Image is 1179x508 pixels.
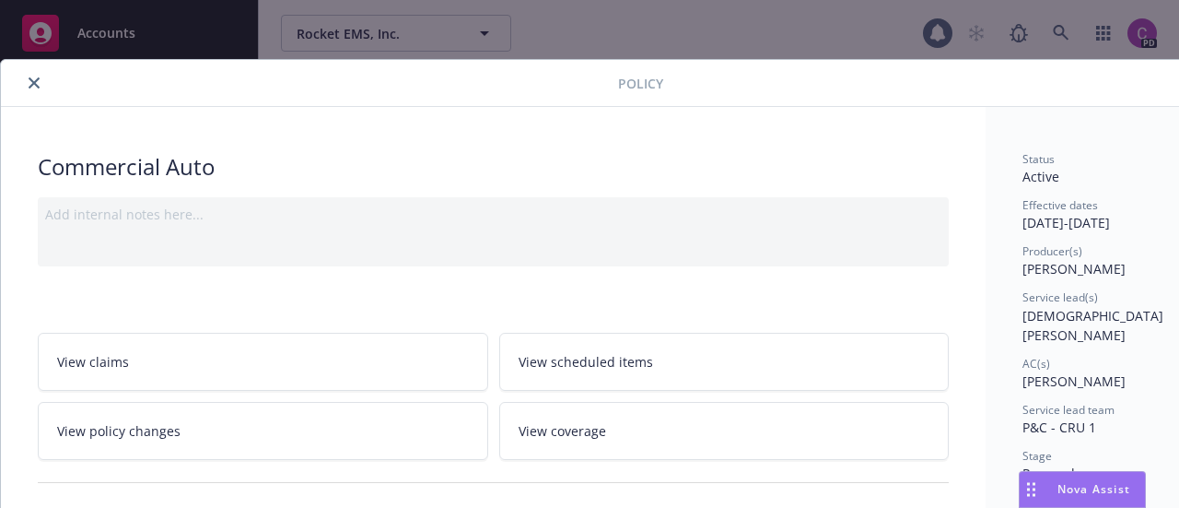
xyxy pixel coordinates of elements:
[1022,260,1126,278] span: [PERSON_NAME]
[1022,168,1059,185] span: Active
[1022,419,1096,436] span: P&C - CRU 1
[1022,197,1098,213] span: Effective dates
[1020,472,1043,507] div: Drag to move
[1022,243,1082,259] span: Producer(s)
[23,72,45,94] button: close
[1022,151,1055,167] span: Status
[1022,402,1115,418] span: Service lead team
[57,352,129,372] span: View claims
[38,151,949,183] div: Commercial Auto
[499,402,950,460] a: View coverage
[1019,471,1146,508] button: Nova Assist
[57,421,181,441] span: View policy changes
[1022,448,1052,464] span: Stage
[1022,289,1098,305] span: Service lead(s)
[1022,465,1075,482] span: Renewal
[1022,356,1050,372] span: AC(s)
[1022,372,1126,390] span: [PERSON_NAME]
[519,421,606,441] span: View coverage
[1022,307,1163,344] span: [DEMOGRAPHIC_DATA][PERSON_NAME]
[1057,481,1130,497] span: Nova Assist
[519,352,653,372] span: View scheduled items
[38,333,488,391] a: View claims
[499,333,950,391] a: View scheduled items
[38,402,488,460] a: View policy changes
[618,74,663,93] span: Policy
[45,205,941,224] div: Add internal notes here...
